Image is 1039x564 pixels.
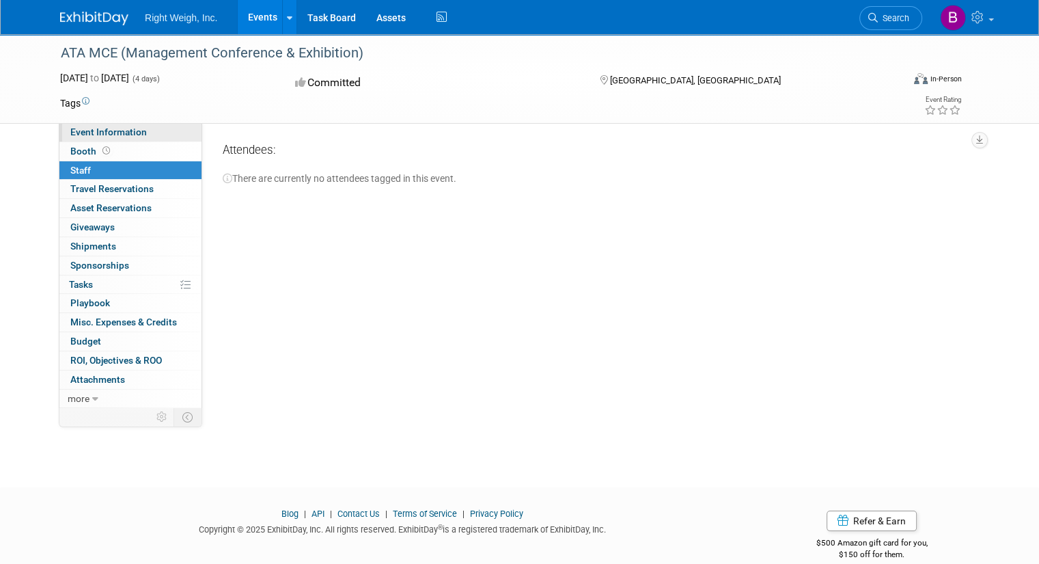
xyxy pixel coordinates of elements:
span: Booth [70,146,113,157]
a: Search [859,6,922,30]
span: Staff [70,165,91,176]
a: ROI, Objectives & ROO [59,351,202,370]
span: Asset Reservations [70,202,152,213]
span: Playbook [70,297,110,308]
td: Toggle Event Tabs [174,408,202,426]
a: Booth [59,142,202,161]
a: Refer & Earn [827,511,917,531]
a: Contact Us [337,509,380,519]
span: | [459,509,468,519]
a: Privacy Policy [470,509,523,519]
img: Billy Vines [940,5,966,31]
a: Blog [281,509,299,519]
a: more [59,390,202,408]
span: Search [878,13,909,23]
a: Event Information [59,123,202,142]
span: Budget [70,336,101,347]
span: [GEOGRAPHIC_DATA], [GEOGRAPHIC_DATA] [610,75,781,85]
span: Travel Reservations [70,183,154,194]
span: Shipments [70,241,116,252]
span: | [301,509,309,519]
span: Misc. Expenses & Credits [70,317,177,327]
img: ExhibitDay [60,12,128,25]
span: Attachments [70,374,125,385]
div: $500 Amazon gift card for you, [764,528,979,560]
a: Staff [59,161,202,180]
span: | [382,509,391,519]
span: (4 days) [131,75,160,83]
a: Misc. Expenses & Credits [59,313,202,332]
a: Budget [59,332,202,351]
div: Attendees: [223,142,969,160]
span: [DATE] [DATE] [60,72,129,83]
a: Tasks [59,276,202,294]
div: Copyright © 2025 ExhibitDay, Inc. All rights reserved. ExhibitDay is a registered trademark of Ex... [60,520,744,536]
span: Giveaways [70,221,115,232]
span: | [327,509,335,519]
a: Terms of Service [393,509,457,519]
a: Travel Reservations [59,180,202,198]
div: Event Format [829,71,962,92]
a: Giveaways [59,218,202,237]
span: Right Weigh, Inc. [145,12,217,23]
div: Committed [291,71,578,95]
span: Booth not reserved yet [100,146,113,156]
span: to [88,72,101,83]
div: Event Rating [924,96,961,103]
span: ROI, Objectives & ROO [70,355,162,366]
sup: ® [438,524,443,531]
a: Shipments [59,237,202,256]
div: There are currently no attendees tagged in this event. [223,160,969,185]
span: Sponsorships [70,260,129,271]
a: API [311,509,324,519]
a: Sponsorships [59,256,202,275]
div: $150 off for them. [764,549,979,561]
a: Attachments [59,371,202,389]
a: Playbook [59,294,202,312]
a: Asset Reservations [59,199,202,217]
td: Tags [60,96,89,110]
td: Personalize Event Tab Strip [150,408,174,426]
span: more [68,393,89,404]
div: In-Person [930,74,962,84]
div: ATA MCE (Management Conference & Exhibition) [56,41,885,66]
span: Event Information [70,126,147,137]
img: Format-Inperson.png [914,73,928,84]
span: Tasks [69,279,93,290]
